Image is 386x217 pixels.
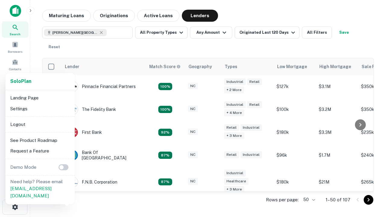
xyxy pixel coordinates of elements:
p: Demo Mode [8,164,39,171]
strong: Solo Plan [10,78,31,84]
li: Landing Page [8,93,72,103]
a: [EMAIL_ADDRESS][DOMAIN_NAME] [10,186,52,198]
li: See Product Roadmap [8,135,72,146]
iframe: Chat Widget [356,169,386,198]
li: Request a Feature [8,146,72,156]
a: SoloPlan [10,78,31,85]
li: Logout [8,119,72,130]
li: Settings [8,103,72,114]
p: Need help? Please email [10,178,70,200]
